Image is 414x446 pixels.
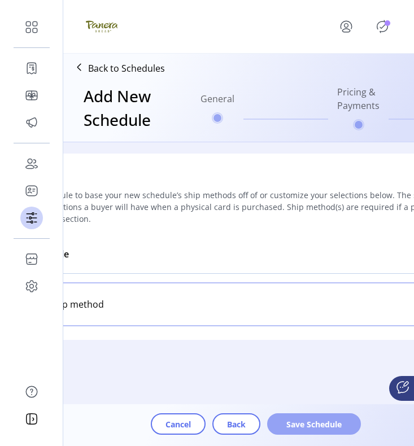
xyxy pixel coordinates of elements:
h3: Add New Schedule [84,84,151,132]
span: Save Schedule [282,418,346,430]
button: Save Schedule [267,413,361,435]
span: Back [227,418,246,430]
button: Back [212,413,260,435]
button: Publisher Panel [373,18,391,36]
span: Cancel [165,418,191,430]
img: logo [86,11,117,42]
button: menu [324,13,373,40]
p: Back to Schedules [88,62,165,75]
button: Cancel [151,413,206,435]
